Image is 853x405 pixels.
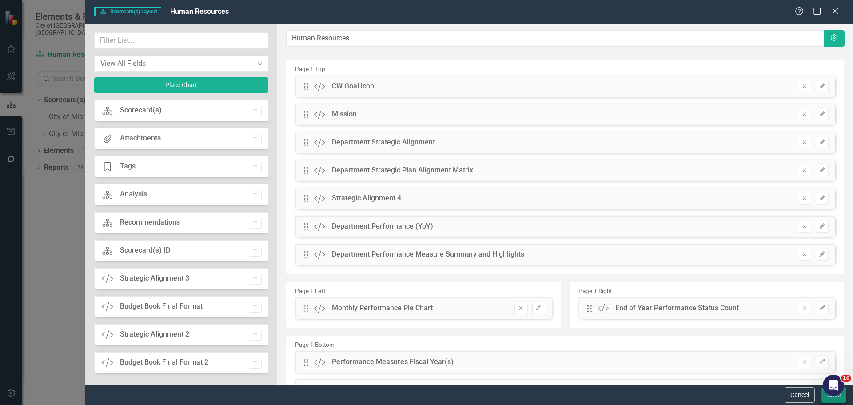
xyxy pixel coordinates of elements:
[94,77,268,93] button: Place Chart
[821,387,846,403] button: Save
[823,375,844,396] iframe: Intercom live chat
[332,81,374,92] div: CW Goal icon
[332,109,357,120] div: Mission
[615,303,739,313] div: End of Year Performance Status Count
[170,7,229,16] span: Human Resources
[120,245,170,256] div: Scorecard(s) ID
[332,165,473,176] div: Department Strategic Plan Alignment Matrix
[120,217,180,228] div: Recommendations
[332,357,454,367] div: Performance Measures Fiscal Year(s)
[120,301,203,312] div: Budget Book Final Format
[120,105,162,116] div: Scorecard(s)
[120,161,136,172] div: Tags
[94,7,161,16] span: Scorecard(s) Layout
[295,341,335,348] small: Page 1 Bottom
[332,137,435,148] div: Department Strategic Alignment
[578,287,612,294] small: Page 1 Right
[332,193,401,204] div: Strategic Alignment 4
[94,32,268,49] input: Filter List...
[120,189,147,200] div: Analysis
[286,30,825,47] input: Layout Name
[120,273,189,284] div: Strategic Alignment 3
[100,58,253,68] div: View All Fields
[295,287,325,294] small: Page 1 Left
[120,357,208,368] div: Budget Book Final Format 2
[332,221,433,232] div: Department Performance (YoY)
[785,387,815,403] button: Cancel
[332,303,433,313] div: Monthly Performance Pie Chart
[841,375,851,382] span: 10
[120,329,189,340] div: Strategic Alignment 2
[120,133,161,144] div: Attachments
[295,65,325,72] small: Page 1 Top
[332,249,524,260] div: Department Performance Measure Summary and Highlights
